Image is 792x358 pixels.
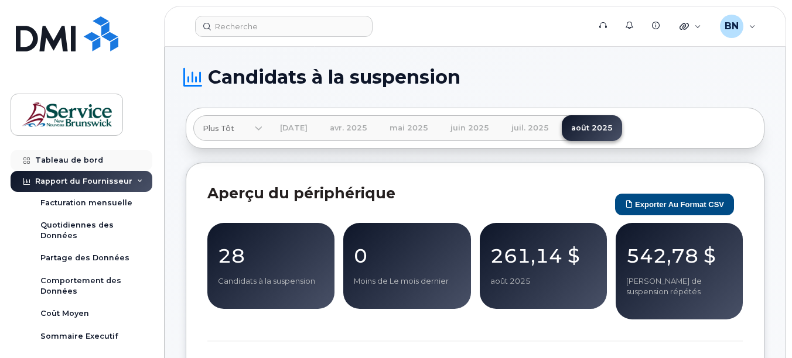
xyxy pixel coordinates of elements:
p: 542,78 $ [626,245,732,266]
button: Exporter au format CSV [615,194,734,215]
p: [PERSON_NAME] de suspension répétés [626,276,732,298]
a: août 2025 [562,115,622,141]
a: mai 2025 [380,115,438,141]
span: Candidats à la suspension [208,68,460,86]
a: avr. 2025 [320,115,377,141]
p: 0 [354,245,460,266]
p: 261,14 $ [490,245,596,266]
h2: Aperçu du périphérique [207,184,609,202]
span: Plus tôt [203,123,234,134]
a: juil. 2025 [502,115,558,141]
a: [DATE] [271,115,317,141]
p: août 2025 [490,276,596,287]
a: juin 2025 [441,115,499,141]
a: Plus tôt [193,115,262,141]
p: Candidats à la suspension [218,276,324,287]
p: Moins de Le mois dernier [354,276,460,287]
p: 28 [218,245,324,266]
